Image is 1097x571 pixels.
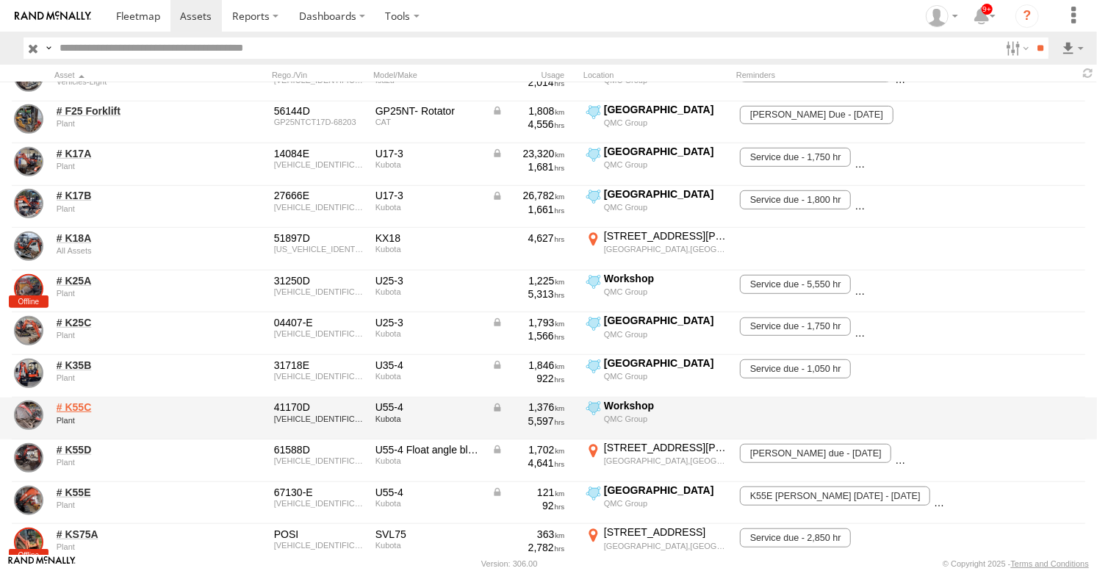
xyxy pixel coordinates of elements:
[375,541,481,550] div: Kubota
[604,103,728,116] div: [GEOGRAPHIC_DATA]
[855,275,1042,294] span: REGO DUE 10/12/2025 - 10/12/2025
[57,274,199,287] a: # K25A
[375,359,481,372] div: U35-4
[14,401,43,430] a: View Asset Details
[492,118,565,131] div: 4,556
[274,359,365,372] div: 31718E
[14,104,43,134] a: View Asset Details
[583,70,730,80] div: Location
[492,499,565,512] div: 92
[1060,37,1085,59] label: Export results as...
[583,103,730,143] label: Click to View Current Location
[583,187,730,227] label: Click to View Current Location
[740,275,851,294] span: Service due - 5,550 hr
[274,528,365,541] div: POSI
[604,244,728,254] div: [GEOGRAPHIC_DATA],[GEOGRAPHIC_DATA]
[375,414,481,423] div: Kubota
[375,245,481,254] div: Kubota
[375,372,481,381] div: Kubota
[604,272,728,285] div: Workshop
[492,160,565,173] div: 1,681
[492,359,565,372] div: Data from Vehicle CANbus
[274,372,365,381] div: KBCCZ78CPN3E22005
[492,372,565,385] div: 922
[375,287,481,296] div: Kubota
[57,231,199,245] a: # K18A
[57,486,199,499] a: # K55E
[604,456,728,466] div: [GEOGRAPHIC_DATA],[GEOGRAPHIC_DATA]
[43,37,54,59] label: Search Query
[489,70,578,80] div: Usage
[492,203,565,216] div: 1,661
[604,441,728,454] div: [STREET_ADDRESS][PERSON_NAME]
[604,498,728,509] div: QMC Group
[8,556,76,571] a: Visit our Website
[57,246,199,255] div: undefined
[274,499,365,508] div: KBCDZ55CVP3H26344
[373,70,483,80] div: Model/Make
[274,329,365,338] div: KBCBZ55CJL3E53324
[274,316,365,329] div: 04407-E
[855,190,1010,209] span: REGO DUE - 01/03/2026
[57,359,199,372] a: # K35B
[274,104,365,118] div: 56144D
[1079,66,1097,80] span: Refresh
[14,443,43,473] a: View Asset Details
[57,416,199,425] div: undefined
[274,203,365,212] div: KBCAZ24CTM3M54415
[375,147,481,160] div: U17-3
[492,189,565,202] div: Data from Vehicle CANbus
[492,443,565,456] div: Data from Vehicle CANbus
[492,414,565,428] div: 5,597
[15,11,91,21] img: rand-logo.svg
[57,443,199,456] a: # K55D
[604,287,728,297] div: QMC Group
[274,245,365,254] div: WKFRGF13001040199
[14,359,43,388] a: View Asset Details
[583,399,730,439] label: Click to View Current Location
[375,203,481,212] div: Kubota
[375,118,481,126] div: CAT
[583,356,730,396] label: Click to View Current Location
[57,104,199,118] a: # F25 Forklift
[57,500,199,509] div: undefined
[14,274,43,304] a: View Asset Details
[855,317,1007,337] span: Rego Due - 08/07/2026
[57,289,199,298] div: undefined
[855,148,1006,167] span: rego due - 26/04/2026
[14,316,43,345] a: View Asset Details
[604,159,728,170] div: QMC Group
[492,287,565,301] div: 5,313
[375,189,481,202] div: U17-3
[740,444,891,463] span: rego due - 24/01/2026
[57,147,199,160] a: # K17A
[274,274,365,287] div: 31250D
[492,104,565,118] div: Data from Vehicle CANbus
[14,189,43,218] a: View Asset Details
[375,486,481,499] div: U55-4
[57,401,199,414] a: # K55C
[604,145,728,158] div: [GEOGRAPHIC_DATA]
[583,229,730,269] label: Click to View Current Location
[375,456,481,465] div: Kubota
[740,317,851,337] span: Service due - 1,750 hr
[740,359,851,378] span: Service due - 1,050 hr
[54,70,201,80] div: Click to Sort
[604,356,728,370] div: [GEOGRAPHIC_DATA]
[274,401,365,414] div: 41170D
[272,70,367,80] div: Rego./Vin
[740,148,851,167] span: Service due - 1,750 hr
[492,329,565,342] div: 1,566
[375,401,481,414] div: U55-4
[492,486,565,499] div: Data from Vehicle CANbus
[57,189,199,202] a: # K17B
[375,329,481,338] div: Kubota
[604,202,728,212] div: QMC Group
[57,542,199,551] div: undefined
[375,104,481,118] div: GP25NT- Rotator
[1015,4,1039,28] i: ?
[604,329,728,340] div: QMC Group
[492,456,565,470] div: 4,641
[274,231,365,245] div: 51897D
[492,231,565,245] div: 4,627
